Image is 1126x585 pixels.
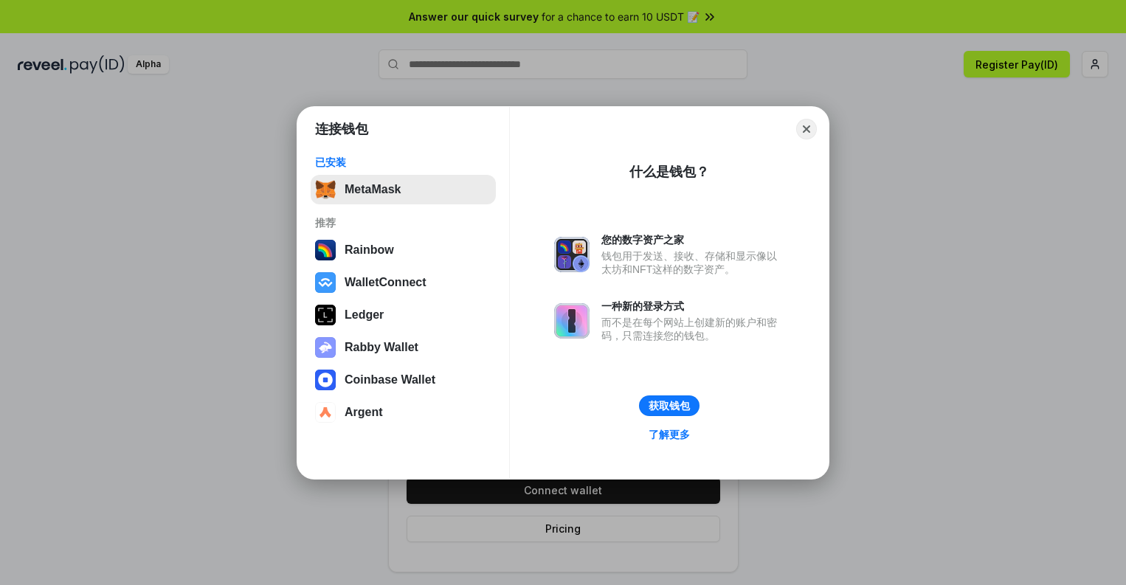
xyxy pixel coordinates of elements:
h1: 连接钱包 [315,120,368,138]
div: Rabby Wallet [345,341,418,354]
img: svg+xml,%3Csvg%20xmlns%3D%22http%3A%2F%2Fwww.w3.org%2F2000%2Fsvg%22%20fill%3D%22none%22%20viewBox... [554,237,590,272]
button: Coinbase Wallet [311,365,496,395]
div: 已安装 [315,156,491,169]
button: Rainbow [311,235,496,265]
img: svg+xml,%3Csvg%20width%3D%22120%22%20height%3D%22120%22%20viewBox%3D%220%200%20120%20120%22%20fil... [315,240,336,260]
div: 推荐 [315,216,491,229]
a: 了解更多 [640,425,699,444]
div: WalletConnect [345,276,426,289]
button: WalletConnect [311,268,496,297]
button: Close [796,119,817,139]
img: svg+xml,%3Csvg%20width%3D%2228%22%20height%3D%2228%22%20viewBox%3D%220%200%2028%2028%22%20fill%3D... [315,370,336,390]
div: MetaMask [345,183,401,196]
button: Argent [311,398,496,427]
div: 您的数字资产之家 [601,233,784,246]
div: 什么是钱包？ [629,163,709,181]
img: svg+xml,%3Csvg%20width%3D%2228%22%20height%3D%2228%22%20viewBox%3D%220%200%2028%2028%22%20fill%3D... [315,402,336,423]
div: Coinbase Wallet [345,373,435,387]
img: svg+xml,%3Csvg%20xmlns%3D%22http%3A%2F%2Fwww.w3.org%2F2000%2Fsvg%22%20fill%3D%22none%22%20viewBox... [315,337,336,358]
button: Ledger [311,300,496,330]
div: 获取钱包 [649,399,690,412]
img: svg+xml,%3Csvg%20xmlns%3D%22http%3A%2F%2Fwww.w3.org%2F2000%2Fsvg%22%20width%3D%2228%22%20height%3... [315,305,336,325]
div: 一种新的登录方式 [601,300,784,313]
div: 而不是在每个网站上创建新的账户和密码，只需连接您的钱包。 [601,316,784,342]
button: 获取钱包 [639,395,700,416]
div: 钱包用于发送、接收、存储和显示像以太坊和NFT这样的数字资产。 [601,249,784,276]
img: svg+xml,%3Csvg%20xmlns%3D%22http%3A%2F%2Fwww.w3.org%2F2000%2Fsvg%22%20fill%3D%22none%22%20viewBox... [554,303,590,339]
div: Ledger [345,308,384,322]
div: Rainbow [345,243,394,257]
button: Rabby Wallet [311,333,496,362]
div: 了解更多 [649,428,690,441]
div: Argent [345,406,383,419]
img: svg+xml,%3Csvg%20fill%3D%22none%22%20height%3D%2233%22%20viewBox%3D%220%200%2035%2033%22%20width%... [315,179,336,200]
button: MetaMask [311,175,496,204]
img: svg+xml,%3Csvg%20width%3D%2228%22%20height%3D%2228%22%20viewBox%3D%220%200%2028%2028%22%20fill%3D... [315,272,336,293]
